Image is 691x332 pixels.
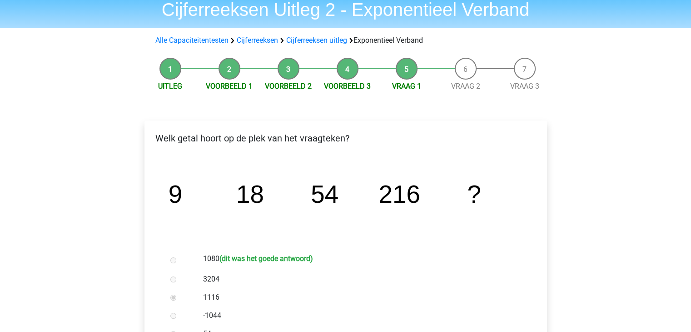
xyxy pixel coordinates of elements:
[203,310,517,321] label: -1044
[158,82,182,91] a: Uitleg
[203,274,517,285] label: 3204
[286,36,347,45] a: Cijferreeksen uitleg
[324,82,371,91] a: Voorbeeld 3
[203,292,517,303] label: 1116
[168,180,182,208] tspan: 9
[311,180,338,208] tspan: 54
[152,35,540,46] div: Exponentieel Verband
[392,82,421,91] a: Vraag 1
[467,180,481,208] tspan: ?
[451,82,480,91] a: Vraag 2
[378,180,420,208] tspan: 216
[152,131,540,145] p: Welk getal hoort op de plek van het vraagteken?
[203,253,517,267] label: 1080
[155,36,229,45] a: Alle Capaciteitentesten
[206,82,253,91] a: Voorbeeld 1
[236,180,263,208] tspan: 18
[219,254,313,263] h6: (dit was het goede antwoord)
[510,82,539,91] a: Vraag 3
[265,82,312,91] a: Voorbeeld 2
[237,36,278,45] a: Cijferreeksen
